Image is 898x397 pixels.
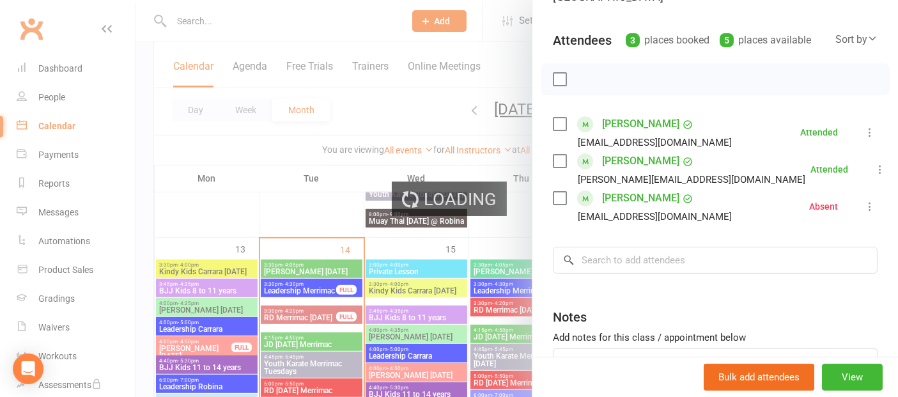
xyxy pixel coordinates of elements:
div: Attended [810,165,848,174]
button: View [822,364,883,391]
a: [PERSON_NAME] [602,151,679,171]
div: Notes [553,308,587,326]
div: 3 [626,33,640,47]
div: Open Intercom Messenger [13,354,43,384]
div: [EMAIL_ADDRESS][DOMAIN_NAME] [578,134,732,151]
input: Search to add attendees [553,247,878,274]
div: places booked [626,31,709,49]
div: Add notes for this class / appointment below [553,330,878,345]
div: places available [720,31,811,49]
a: [PERSON_NAME] [602,188,679,208]
a: [PERSON_NAME] [602,114,679,134]
div: Absent [809,202,838,211]
div: 5 [720,33,734,47]
button: Bulk add attendees [704,364,814,391]
div: [PERSON_NAME][EMAIL_ADDRESS][DOMAIN_NAME] [578,171,805,188]
div: Sort by [835,31,878,48]
div: [EMAIL_ADDRESS][DOMAIN_NAME] [578,208,732,225]
div: Attendees [553,31,612,49]
div: Attended [800,128,838,137]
